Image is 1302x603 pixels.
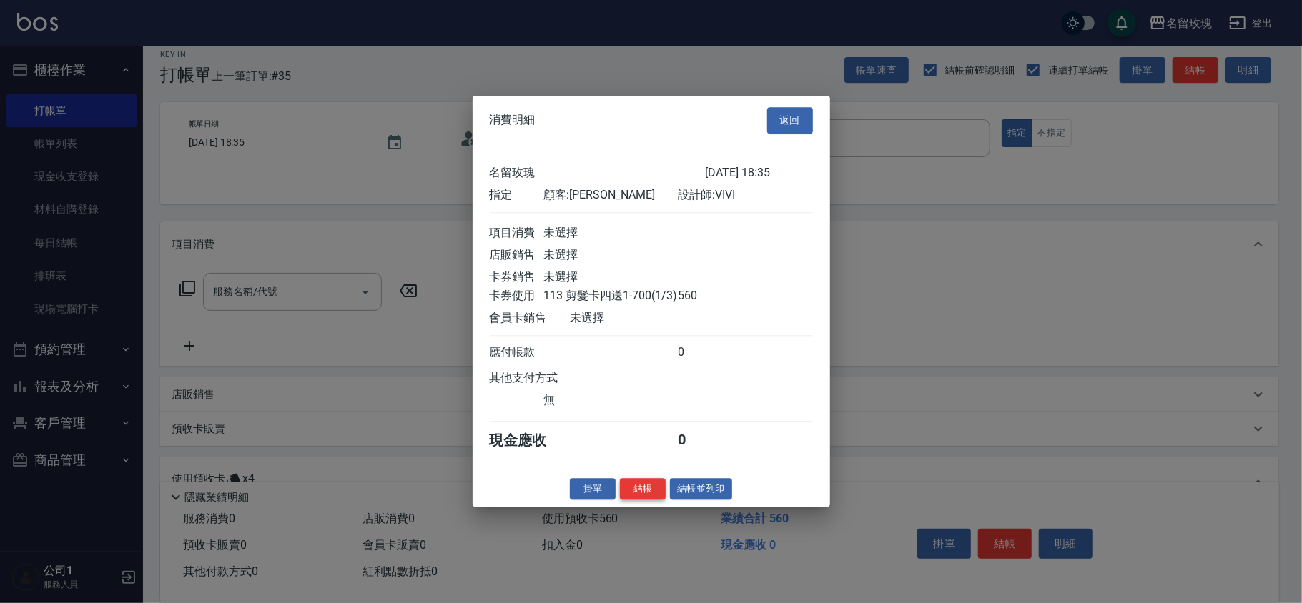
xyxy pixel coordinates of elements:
[543,188,678,203] div: 顧客: [PERSON_NAME]
[571,311,705,326] div: 未選擇
[543,226,678,241] div: 未選擇
[678,431,731,450] div: 0
[490,188,543,203] div: 指定
[490,371,598,386] div: 其他支付方式
[490,431,571,450] div: 現金應收
[543,270,678,285] div: 未選擇
[570,478,616,500] button: 掛單
[543,393,678,408] div: 無
[620,478,666,500] button: 結帳
[678,188,812,203] div: 設計師: VIVI
[490,226,543,241] div: 項目消費
[767,107,813,134] button: 返回
[670,478,732,500] button: 結帳並列印
[490,166,705,181] div: 名留玫瑰
[543,289,678,304] div: 113 剪髮卡四送1-700(1/3)
[490,114,536,128] span: 消費明細
[490,289,543,304] div: 卡券使用
[705,166,813,181] div: [DATE] 18:35
[678,289,731,304] div: 560
[543,248,678,263] div: 未選擇
[490,345,543,360] div: 應付帳款
[490,248,543,263] div: 店販銷售
[490,270,543,285] div: 卡券銷售
[678,345,731,360] div: 0
[490,311,571,326] div: 會員卡銷售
